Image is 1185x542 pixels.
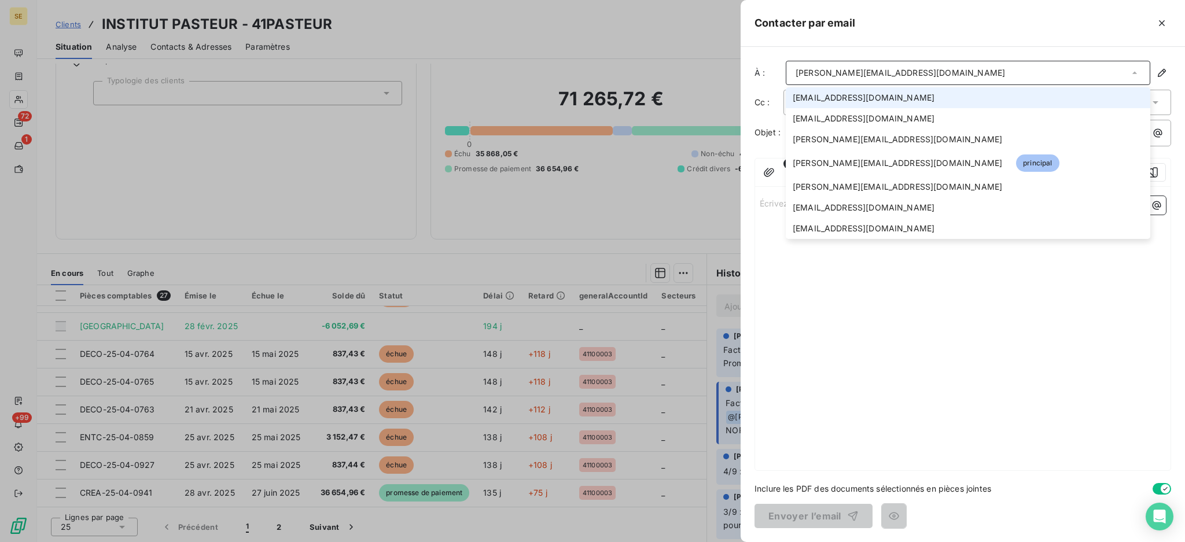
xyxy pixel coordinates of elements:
label: Cc : [755,97,783,108]
button: Envoyer l’email [755,504,873,528]
span: Inclure les PDF des documents sélectionnés en pièces jointes [755,482,991,495]
span: [PERSON_NAME][EMAIL_ADDRESS][DOMAIN_NAME] [793,157,1002,169]
span: [EMAIL_ADDRESS][DOMAIN_NAME] [793,113,934,124]
h5: Contacter par email [755,15,855,31]
div: [PERSON_NAME][EMAIL_ADDRESS][DOMAIN_NAME] [796,67,1005,79]
span: 26/26 [783,158,809,169]
span: [EMAIL_ADDRESS][DOMAIN_NAME] [793,202,934,213]
span: Objet : [755,127,781,137]
label: À : [755,67,783,79]
span: principal [1016,154,1059,172]
span: [PERSON_NAME][EMAIL_ADDRESS][DOMAIN_NAME] [793,181,1002,193]
span: [EMAIL_ADDRESS][DOMAIN_NAME] [793,92,934,104]
span: [PERSON_NAME][EMAIL_ADDRESS][DOMAIN_NAME] [793,134,1002,145]
span: [EMAIL_ADDRESS][DOMAIN_NAME] [793,223,934,234]
div: Open Intercom Messenger [1146,503,1173,530]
